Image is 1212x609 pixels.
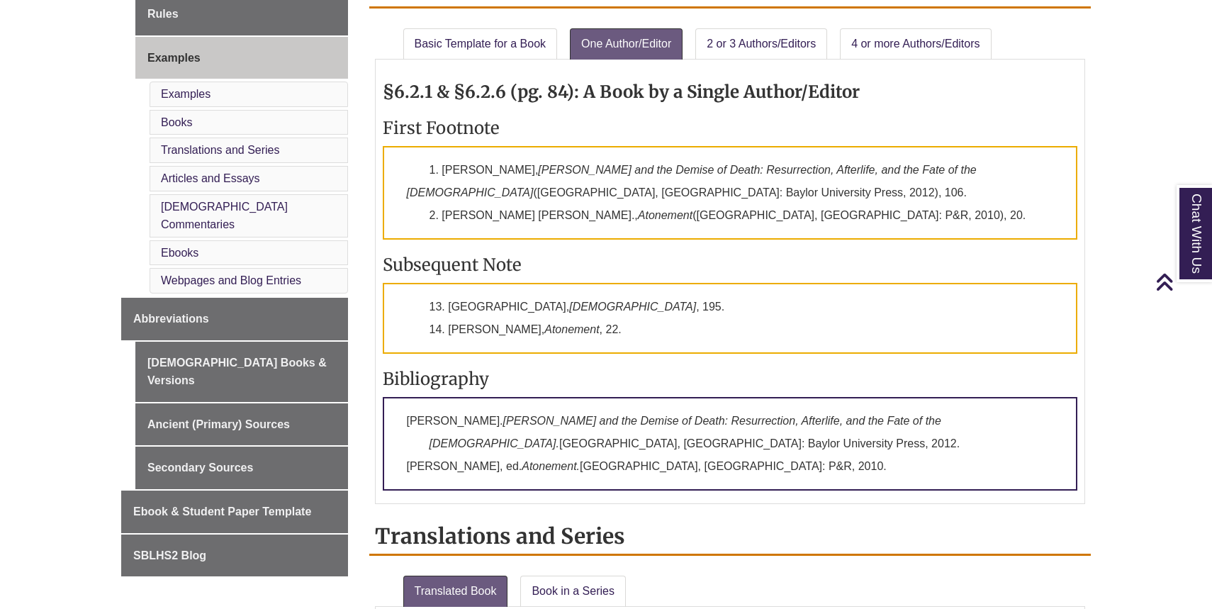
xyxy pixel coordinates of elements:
[383,146,1078,240] p: 1. [PERSON_NAME], ([GEOGRAPHIC_DATA], [GEOGRAPHIC_DATA]: Baylor University Press, 2012), 106.
[135,342,348,402] a: [DEMOGRAPHIC_DATA] Books & Versions
[135,37,348,79] a: Examples
[121,298,348,340] a: Abbreviations
[430,415,941,449] em: [PERSON_NAME] and the Demise of Death: Resurrection, Afterlife, and the Fate of the [DEMOGRAPHIC_...
[121,491,348,533] a: Ebook & Student Paper Template
[161,247,198,259] a: Ebooks
[407,460,887,472] span: [PERSON_NAME], ed. [GEOGRAPHIC_DATA], [GEOGRAPHIC_DATA]: P&R, 2010.
[430,323,622,335] span: 14. [PERSON_NAME], , 22.
[403,28,558,60] a: Basic Template for a Book
[161,172,260,184] a: Articles and Essays
[383,117,1078,139] h3: First Footnote
[161,116,192,128] a: Books
[161,88,211,100] a: Examples
[133,505,311,518] span: Ebook & Student Paper Template
[383,397,1078,491] p: [PERSON_NAME]. [GEOGRAPHIC_DATA], [GEOGRAPHIC_DATA]: Baylor University Press, 2012.
[522,460,580,472] em: Atonement.
[383,368,1078,390] h3: Bibliography
[583,81,860,103] strong: A Book by a Single Author/Editor
[369,518,1092,556] h2: Translations and Series
[1155,272,1208,291] a: Back to Top
[135,403,348,446] a: Ancient (Primary) Sources
[695,28,827,60] a: 2 or 3 Authors/Editors
[638,209,692,221] em: Atonement
[383,81,579,103] strong: §6.2.1 & §6.2.6 (pg. 84):
[161,201,288,231] a: [DEMOGRAPHIC_DATA] Commentaries
[430,209,1026,221] span: 2. [PERSON_NAME] [PERSON_NAME]., ([GEOGRAPHIC_DATA], [GEOGRAPHIC_DATA]: P&R, 2010), 20.
[383,283,1078,354] p: 13. [GEOGRAPHIC_DATA], , 195.
[544,323,599,335] em: Atonement
[161,274,301,286] a: Webpages and Blog Entries
[520,576,626,607] a: Book in a Series
[121,535,348,577] a: SBLHS2 Blog
[570,28,683,60] a: One Author/Editor
[383,254,1078,276] h3: Subsequent Note
[569,301,696,313] em: [DEMOGRAPHIC_DATA]
[133,313,209,325] span: Abbreviations
[403,576,508,607] a: Translated Book
[161,144,280,156] a: Translations and Series
[407,164,977,199] em: [PERSON_NAME] and the Demise of Death: Resurrection, Afterlife, and the Fate of the [DEMOGRAPHIC_...
[135,447,348,489] a: Secondary Sources
[840,28,991,60] a: 4 or more Authors/Editors
[133,549,206,561] span: SBLHS2 Blog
